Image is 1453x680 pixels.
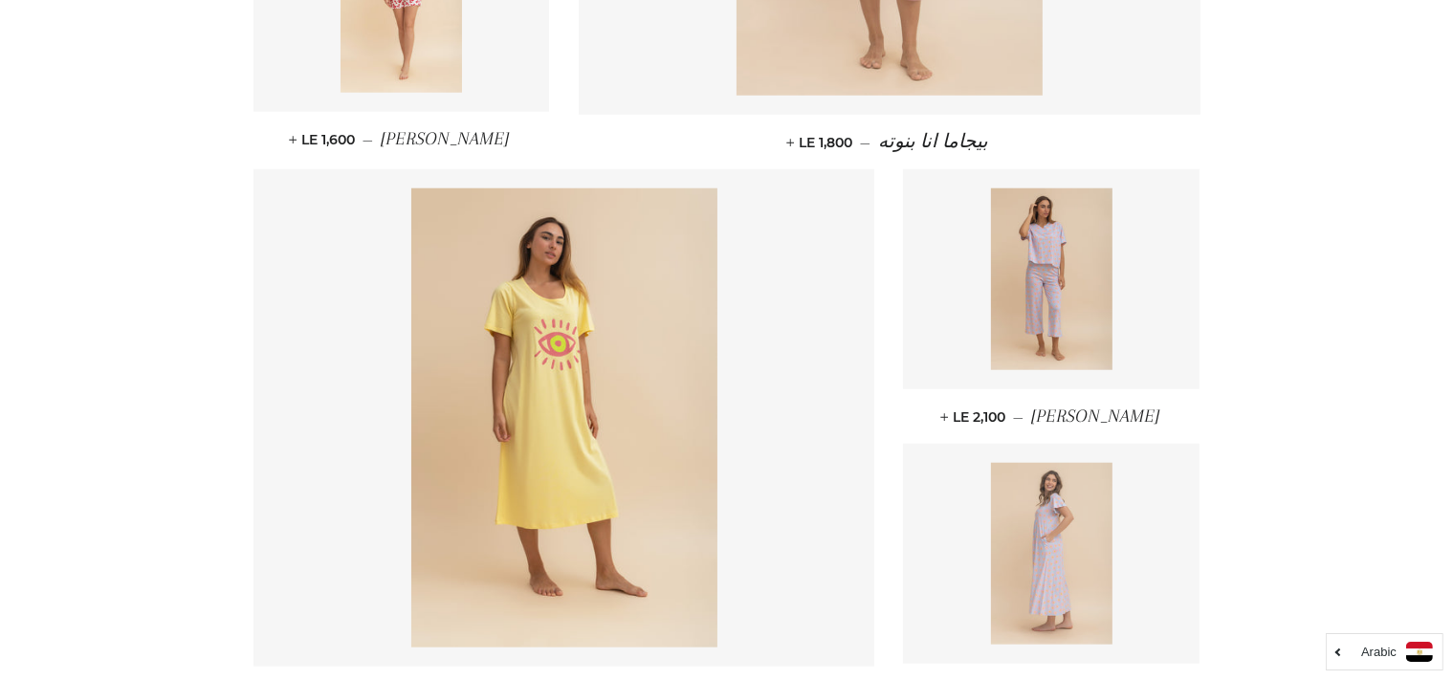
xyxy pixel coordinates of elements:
[293,131,355,148] span: LE 1,600
[1361,646,1397,658] i: Arabic
[1013,408,1024,426] span: —
[860,134,870,151] span: —
[878,131,988,152] span: بيجاما انا بنوته
[1336,642,1433,662] a: Arabic
[363,131,373,148] span: —
[579,115,1200,169] a: بيجاما انا بنوته — LE 1,800
[790,134,852,151] span: LE 1,800
[253,112,550,166] a: [PERSON_NAME] — LE 1,600
[903,389,1200,444] a: [PERSON_NAME] — LE 2,100
[1031,406,1159,427] span: [PERSON_NAME]
[381,128,509,149] span: [PERSON_NAME]
[944,408,1005,426] span: LE 2,100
